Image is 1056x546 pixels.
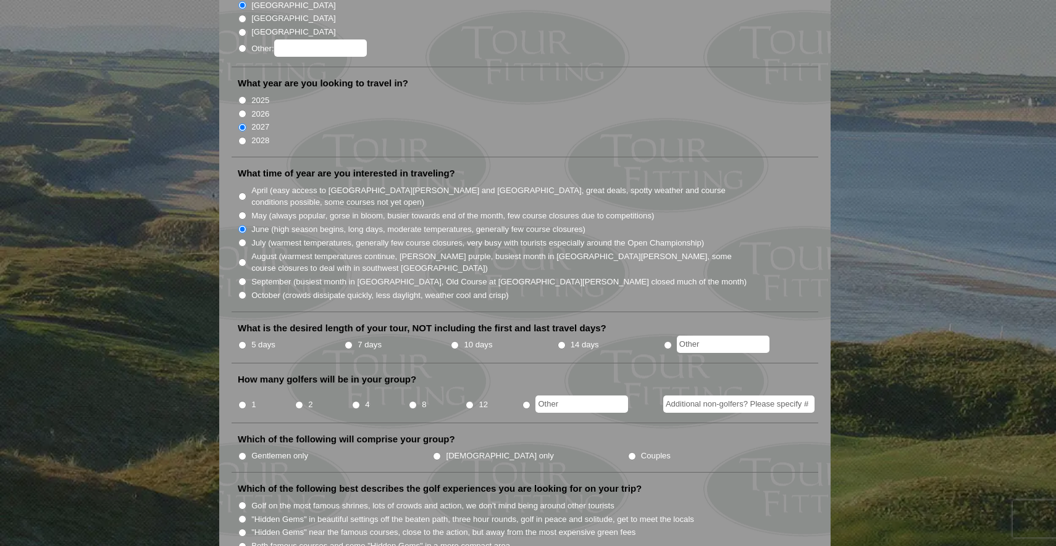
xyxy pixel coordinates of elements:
[238,433,455,445] label: Which of the following will comprise your group?
[251,108,269,120] label: 2026
[251,94,269,107] label: 2025
[238,322,606,334] label: What is the desired length of your tour, NOT including the first and last travel days?
[365,399,369,411] label: 4
[422,399,426,411] label: 8
[251,237,704,249] label: July (warmest temperatures, generally few course closures, very busy with tourists especially aro...
[251,250,748,275] label: August (warmest temperatures continue, [PERSON_NAME] purple, busiest month in [GEOGRAPHIC_DATA][P...
[251,121,269,133] label: 2027
[251,39,366,57] label: Other:
[238,77,408,89] label: What year are you looking to travel in?
[677,336,769,353] input: Other
[251,513,694,526] label: "Hidden Gems" in beautiful settings off the beaten path, three hour rounds, golf in peace and sol...
[251,339,275,351] label: 5 days
[251,289,509,302] label: October (crowds dissipate quickly, less daylight, weather cool and crisp)
[251,223,585,236] label: June (high season begins, long days, moderate temperatures, generally few course closures)
[535,395,628,413] input: Other
[571,339,599,351] label: 14 days
[446,450,554,462] label: [DEMOGRAPHIC_DATA] only
[251,184,748,209] label: April (easy access to [GEOGRAPHIC_DATA][PERSON_NAME] and [GEOGRAPHIC_DATA], great deals, spotty w...
[238,482,642,495] label: Which of the following best describes the golf experiences you are looking for on your trip?
[251,134,269,147] label: 2028
[251,399,256,411] label: 1
[251,12,335,25] label: [GEOGRAPHIC_DATA]
[251,500,614,512] label: Golf on the most famous shrines, lots of crowds and action, we don't mind being around other tour...
[479,399,488,411] label: 12
[251,276,747,288] label: September (busiest month in [GEOGRAPHIC_DATA], Old Course at [GEOGRAPHIC_DATA][PERSON_NAME] close...
[308,399,312,411] label: 2
[464,339,493,351] label: 10 days
[251,210,654,222] label: May (always popular, gorse in bloom, busier towards end of the month, few course closures due to ...
[238,167,455,180] label: What time of year are you interested in traveling?
[238,373,416,386] label: How many golfers will be in your group?
[358,339,382,351] label: 7 days
[274,39,367,57] input: Other:
[251,526,635,539] label: "Hidden Gems" near the famous courses, close to the action, but away from the most expensive gree...
[663,395,815,413] input: Additional non-golfers? Please specify #
[251,26,335,38] label: [GEOGRAPHIC_DATA]
[641,450,671,462] label: Couples
[251,450,308,462] label: Gentlemen only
